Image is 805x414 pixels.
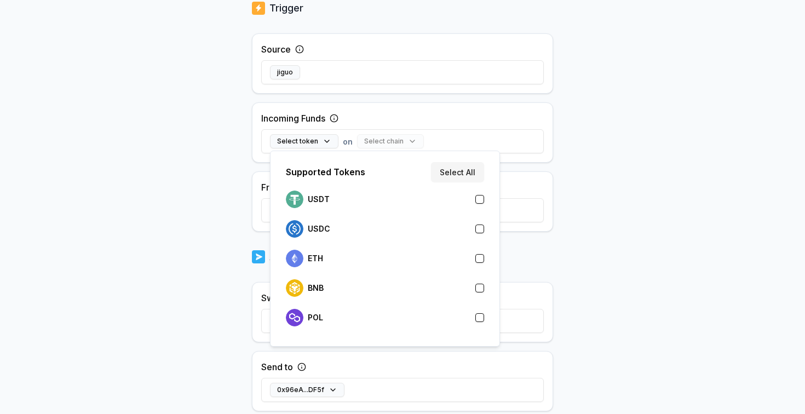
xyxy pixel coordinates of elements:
[270,383,344,397] button: 0x96eA...DF5f
[343,136,353,147] span: on
[308,195,330,204] p: USDT
[286,250,303,267] img: logo
[308,254,323,263] p: ETH
[286,309,303,326] img: logo
[269,249,300,264] p: Action
[261,43,291,56] label: Source
[308,284,324,292] p: BNB
[261,360,293,373] label: Send to
[286,220,303,238] img: logo
[261,181,283,194] label: From
[286,191,303,208] img: logo
[308,225,330,233] p: USDC
[286,279,303,297] img: logo
[270,134,338,148] button: Select token
[308,313,323,322] p: POL
[270,151,500,347] div: Select token
[269,1,303,16] p: Trigger
[252,1,265,16] img: logo
[261,112,325,125] label: Incoming Funds
[286,165,365,179] p: Supported Tokens
[261,291,295,304] label: Swap to
[252,249,265,264] img: logo
[270,65,300,79] button: jiguo
[431,162,484,182] button: Select All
